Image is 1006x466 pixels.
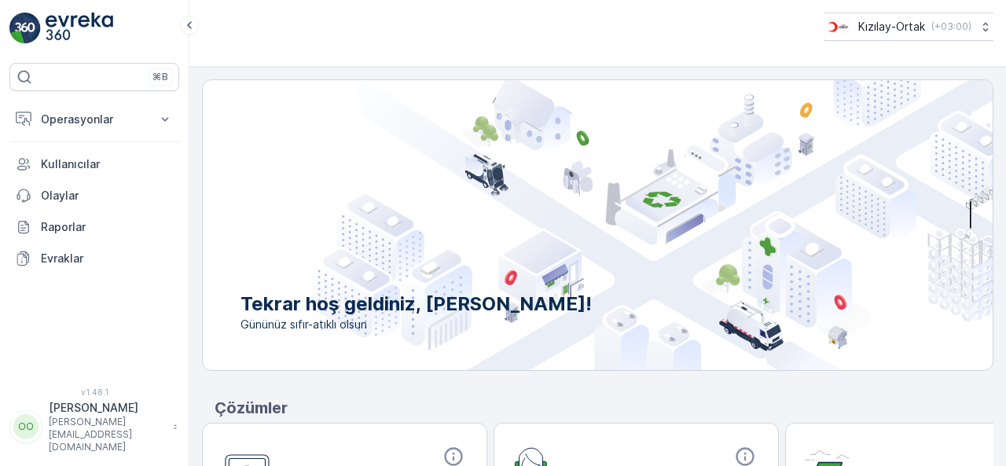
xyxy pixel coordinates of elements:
[49,400,165,416] p: [PERSON_NAME]
[9,104,179,135] button: Operasyonlar
[41,219,173,235] p: Raporlar
[931,20,971,33] p: ( +03:00 )
[824,18,852,35] img: k%C4%B1z%C4%B1lay_yhA3Shx.png
[9,400,179,453] button: OO[PERSON_NAME][PERSON_NAME][EMAIL_ADDRESS][DOMAIN_NAME]
[46,13,113,44] img: logo_light-DOdMpM7g.png
[240,292,592,317] p: Tekrar hoş geldiniz, [PERSON_NAME]!
[824,13,993,41] button: Kızılay-Ortak(+03:00)
[9,180,179,211] a: Olaylar
[49,416,165,453] p: [PERSON_NAME][EMAIL_ADDRESS][DOMAIN_NAME]
[9,243,179,274] a: Evraklar
[41,251,173,266] p: Evraklar
[9,211,179,243] a: Raporlar
[9,13,41,44] img: logo
[13,414,39,439] div: OO
[9,149,179,180] a: Kullanıcılar
[215,396,993,420] p: Çözümler
[240,317,592,332] span: Gününüz sıfır-atıklı olsun
[9,387,179,397] span: v 1.48.1
[41,188,173,204] p: Olaylar
[858,19,925,35] p: Kızılay-Ortak
[313,80,993,370] img: city illustration
[152,71,168,83] p: ⌘B
[41,112,148,127] p: Operasyonlar
[41,156,173,172] p: Kullanıcılar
